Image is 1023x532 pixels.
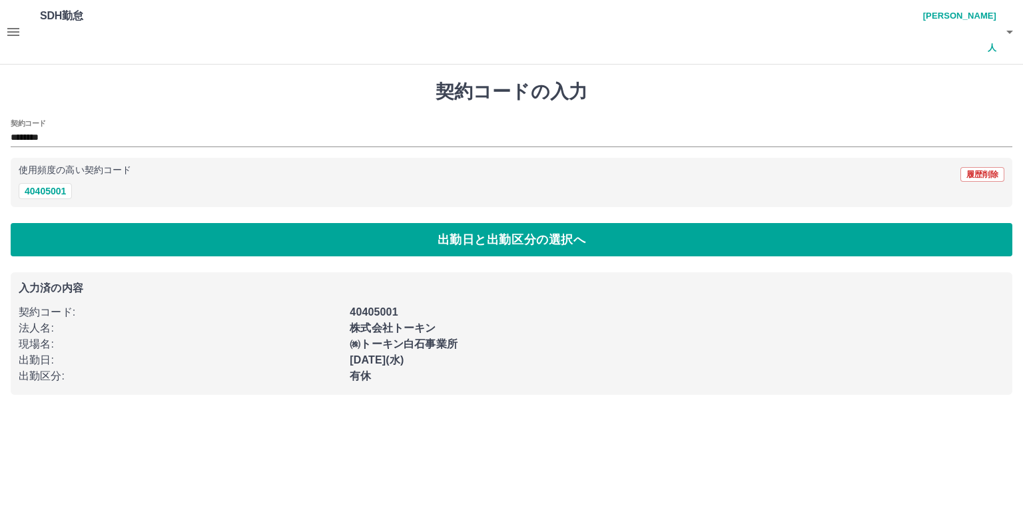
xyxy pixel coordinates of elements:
[350,370,371,382] b: 有休
[11,223,1012,256] button: 出勤日と出勤区分の選択へ
[11,118,46,129] h2: 契約コード
[19,304,342,320] p: 契約コード :
[350,354,404,366] b: [DATE](水)
[960,167,1004,182] button: 履歴削除
[19,336,342,352] p: 現場名 :
[350,306,398,318] b: 40405001
[19,283,1004,294] p: 入力済の内容
[19,368,342,384] p: 出勤区分 :
[19,183,72,199] button: 40405001
[19,320,342,336] p: 法人名 :
[11,81,1012,103] h1: 契約コードの入力
[19,352,342,368] p: 出勤日 :
[19,166,131,175] p: 使用頻度の高い契約コード
[350,338,458,350] b: ㈱トーキン白石事業所
[350,322,436,334] b: 株式会社トーキン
